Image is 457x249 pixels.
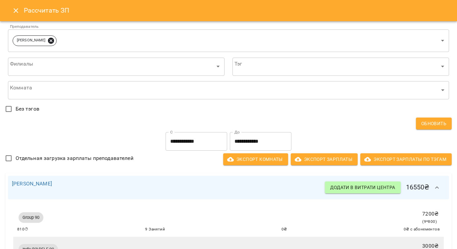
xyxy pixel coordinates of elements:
[12,180,52,187] a: [PERSON_NAME]
[422,219,437,224] span: ( 9 * 800 )
[19,215,43,221] span: Group 90
[24,5,449,16] h6: Рассчитать ЗП
[325,181,400,193] button: Додати в витрати центра
[325,180,445,196] h6: 16550 ₴
[296,155,352,163] span: Экспорт Зарплаты
[281,226,287,233] span: 0 ₴
[13,35,57,46] div: [PERSON_NAME]
[16,105,39,113] span: Без тэгов
[360,153,452,165] button: Экспорт Зарплаты по тэгам
[17,226,29,233] span: 810 ⏱
[421,120,446,127] span: Обновить
[232,57,449,76] div: ​
[8,81,449,100] div: ​
[404,226,440,233] span: 0 ₴ с абонементов
[145,226,165,233] span: 9 Занятий
[223,153,288,165] button: Экспорт комнаты
[8,29,449,52] div: [PERSON_NAME]
[422,210,438,218] p: 7200 ₴
[8,57,225,76] div: ​
[16,154,133,162] span: Отдельная загрузка зарплаты преподавателей
[17,38,45,43] p: [PERSON_NAME]
[8,3,24,19] button: Close
[416,118,452,129] button: Обновить
[330,183,395,191] span: Додати в витрати центра
[366,155,446,163] span: Экспорт Зарплаты по тэгам
[291,153,358,165] button: Экспорт Зарплаты
[228,155,283,163] span: Экспорт комнаты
